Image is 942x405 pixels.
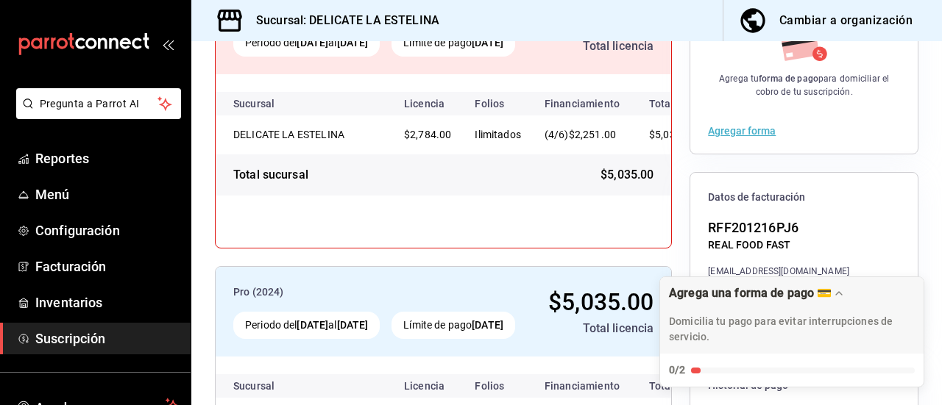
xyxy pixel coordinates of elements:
div: REAL FOOD FAST [708,237,849,253]
th: Total [631,92,720,115]
span: Reportes [35,148,179,168]
div: DELICATE LA ESTELINA [233,127,380,142]
div: Sucursal [233,98,314,110]
div: 0/2 [669,362,685,378]
a: Pregunta a Parrot AI [10,107,181,122]
strong: [DATE] [297,319,328,331]
span: Inventarios [35,293,179,312]
span: $5,035.00 [649,129,696,140]
div: Total sucursal [233,166,308,184]
strong: [DATE] [337,319,369,331]
th: Financiamiento [533,92,631,115]
span: $2,784.00 [404,129,451,140]
div: Pro (2024) [233,284,526,300]
h3: Sucursal: DELICATE LA ESTELINA [244,12,439,29]
span: $2,251.00 [569,129,616,140]
button: Expand Checklist [660,277,924,387]
div: Agrega tu para domiciliar el cobro de tu suscripción. [708,72,900,98]
button: Agregar forma [708,126,776,136]
strong: [DATE] [472,319,503,331]
span: Datos de facturación [708,190,900,204]
th: Financiamiento [533,374,631,398]
button: Pregunta a Parrot AI [16,88,181,119]
span: Facturación [35,257,179,276]
div: Cambiar a organización [779,10,913,31]
div: Sucursal [233,380,314,392]
span: Pregunta a Parrot AI [40,96,158,112]
div: Límite de pago [392,312,515,339]
th: Folios [463,92,533,115]
button: open_drawer_menu [162,38,174,50]
div: Total licencia [538,37,654,55]
p: Domicilia tu pago para evitar interrupciones de servicio. [669,314,915,345]
div: [EMAIL_ADDRESS][DOMAIN_NAME] [708,265,849,278]
strong: [DATE] [472,37,503,49]
div: Drag to move checklist [660,277,924,354]
span: Configuración [35,221,179,240]
div: Total licencia [538,320,654,337]
th: Licencia [392,374,463,398]
span: Menú [35,184,179,204]
div: Periodo del al [233,29,380,57]
td: Ilimitados [463,115,533,154]
th: Licencia [392,92,463,115]
div: Periodo del al [233,312,380,339]
span: $5,035.00 [548,288,654,316]
div: RFF201216PJ6 [708,218,849,237]
span: Suscripción [35,329,179,348]
th: Total [631,374,720,398]
span: $5,035.00 [601,166,654,184]
div: Límite de pago [392,29,515,57]
strong: forma de pago [759,74,818,84]
strong: [DATE] [297,37,328,49]
div: (4/6) [545,127,620,143]
div: Agrega una forma de pago 💳 [659,276,924,387]
th: Folios [463,374,533,398]
strong: [DATE] [337,37,369,49]
div: Agrega una forma de pago 💳 [669,286,832,300]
